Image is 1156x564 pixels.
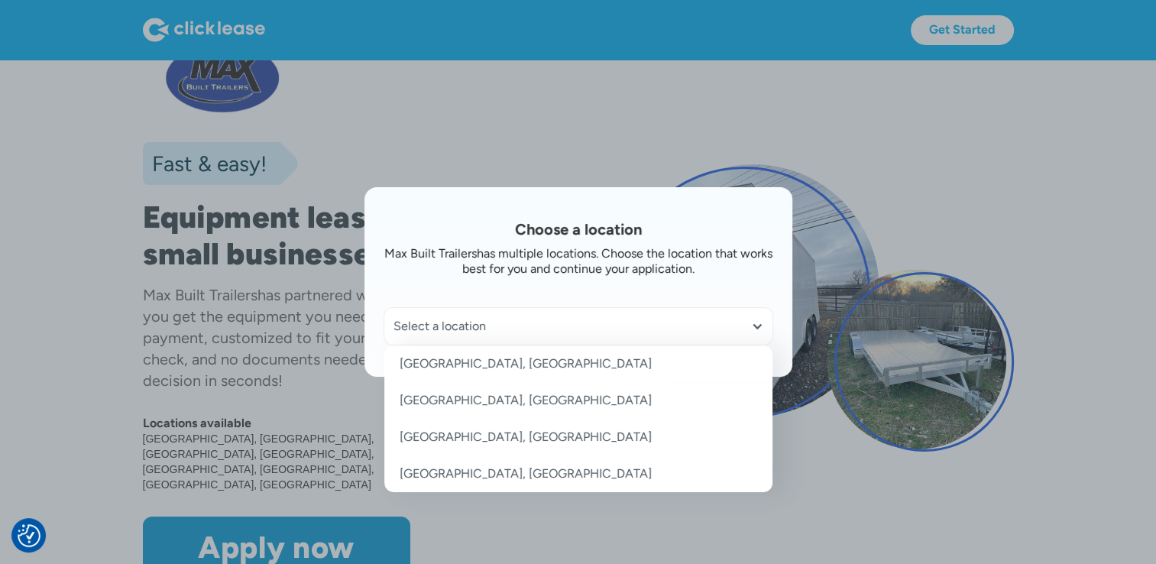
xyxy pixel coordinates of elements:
div: Max Built Trailers [384,246,477,261]
h1: Choose a location [384,219,773,240]
a: [GEOGRAPHIC_DATA], [GEOGRAPHIC_DATA] [384,345,772,382]
a: [GEOGRAPHIC_DATA], [GEOGRAPHIC_DATA] [384,455,772,492]
div: Select a location [384,308,772,345]
div: Select a location [393,319,763,334]
a: [GEOGRAPHIC_DATA], [GEOGRAPHIC_DATA] [384,382,772,419]
nav: Select a location [384,345,772,492]
div: has multiple locations. Choose the location that works best for you and continue your application. [462,246,772,276]
a: [GEOGRAPHIC_DATA], [GEOGRAPHIC_DATA] [384,419,772,455]
button: Consent Preferences [18,524,40,547]
img: Revisit consent button [18,524,40,547]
